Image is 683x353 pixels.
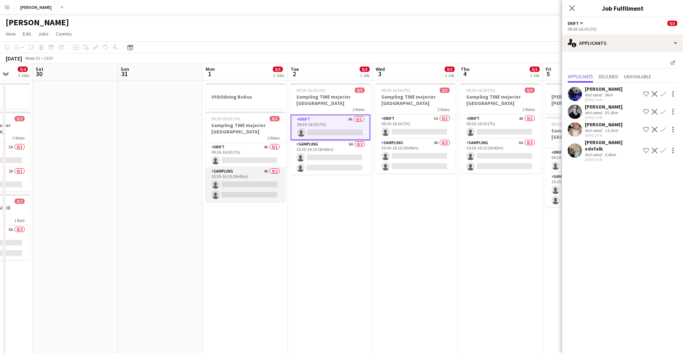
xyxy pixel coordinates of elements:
[44,56,53,61] div: CEST
[585,128,603,133] div: Not rated
[461,83,540,173] app-job-card: 09:30-16:30 (7h)0/3Sampling TINE mejerier [GEOGRAPHIC_DATA]2 RolesDrift4A0/109:30-16:30 (7h) Samp...
[585,133,623,138] div: [DATE] 14:56
[206,167,285,202] app-card-role: Sampling4A0/210:30-16:15 (5h45m)
[585,92,603,98] div: Not rated
[273,67,283,72] span: 0/3
[20,29,34,38] a: Edit
[120,70,129,78] span: 31
[290,70,299,78] span: 2
[599,74,618,79] span: Declined
[546,117,625,207] app-job-card: 09:30-16:30 (7h)0/3Sampling TINE mejerier [GEOGRAPHIC_DATA]2 RolesDrift5A0/109:30-16:30 (7h) Samp...
[603,92,614,98] div: 9km
[445,67,455,72] span: 0/3
[206,83,285,109] app-job-card: Utbildning Bokus
[291,94,370,106] h3: Sampling TINE mejerier [GEOGRAPHIC_DATA]
[18,73,29,78] div: 3 Jobs
[35,29,52,38] a: Jobs
[291,140,370,175] app-card-role: Sampling6A0/210:30-16:15 (5h45m)
[36,66,43,72] span: Sat
[530,73,539,78] div: 1 Job
[291,66,299,72] span: Tue
[355,88,365,93] span: 0/3
[603,152,617,157] div: 5.4km
[568,21,579,26] span: Drift
[206,66,215,72] span: Mon
[206,122,285,135] h3: Sampling TINE mejerier [GEOGRAPHIC_DATA]
[211,116,240,121] span: 09:30-16:30 (7h)
[546,66,551,72] span: Fri
[461,115,540,139] app-card-role: Drift4A0/109:30-16:30 (7h)
[568,26,677,32] div: 09:30-16:30 (7h)
[523,107,535,112] span: 2 Roles
[296,88,325,93] span: 09:30-16:30 (7h)
[56,31,72,37] span: Comms
[360,73,369,78] div: 1 Job
[38,31,49,37] span: Jobs
[461,94,540,106] h3: Sampling TINE mejerier [GEOGRAPHIC_DATA]
[562,4,683,13] h3: Job Fulfilment
[585,104,623,110] div: [PERSON_NAME]
[445,73,454,78] div: 1 Job
[376,139,455,173] app-card-role: Sampling4A0/210:30-16:15 (5h45m)
[291,115,370,140] app-card-role: Drift4A0/109:30-16:30 (7h)
[585,98,623,102] div: [DATE] 14:45
[585,115,623,120] div: [DATE] 14:48
[525,88,535,93] span: 0/3
[568,74,593,79] span: Applicants
[603,110,619,115] div: 91.5km
[546,173,625,207] app-card-role: Sampling4A0/210:30-16:15 (5h45m)
[270,116,280,121] span: 0/3
[268,135,280,141] span: 2 Roles
[6,31,16,37] span: View
[206,143,285,167] app-card-role: Drift4A0/109:30-16:30 (7h)
[603,128,619,133] div: 13.2km
[15,0,58,14] button: [PERSON_NAME]
[376,115,455,139] app-card-role: Drift5A0/109:30-16:30 (7h)
[375,70,385,78] span: 3
[381,88,410,93] span: 09:30-16:30 (7h)
[546,148,625,173] app-card-role: Drift5A0/109:30-16:30 (7h)
[530,67,540,72] span: 0/3
[205,70,215,78] span: 1
[360,67,370,72] span: 0/3
[466,88,495,93] span: 09:30-16:30 (7h)
[15,116,25,121] span: 0/2
[273,73,284,78] div: 2 Jobs
[15,199,25,204] span: 0/2
[461,66,470,72] span: Thu
[438,107,450,112] span: 2 Roles
[376,94,455,106] h3: Sampling TINE mejerier [GEOGRAPHIC_DATA]
[545,70,551,78] span: 5
[353,107,365,112] span: 2 Roles
[18,67,28,72] span: 0/4
[12,135,25,141] span: 2 Roles
[551,121,580,127] span: 09:30-16:30 (7h)
[291,83,370,175] app-job-card: 09:30-16:30 (7h)0/3Sampling TINE mejerier [GEOGRAPHIC_DATA]2 RolesDrift4A0/109:30-16:30 (7h) Samp...
[568,21,584,26] button: Drift
[23,31,31,37] span: Edit
[440,88,450,93] span: 0/3
[3,29,18,38] a: View
[35,70,43,78] span: 30
[460,70,470,78] span: 4
[376,66,385,72] span: Wed
[376,83,455,173] div: 09:30-16:30 (7h)0/3Sampling TINE mejerier [GEOGRAPHIC_DATA]2 RolesDrift5A0/109:30-16:30 (7h) Samp...
[585,86,623,92] div: [PERSON_NAME]
[546,83,625,114] app-job-card: [PERSON_NAME] [PERSON_NAME] 14:00
[585,121,623,128] div: [PERSON_NAME]
[585,157,640,162] div: [DATE] 15:50
[23,56,41,61] span: Week 35
[585,152,603,157] div: Not rated
[624,74,651,79] span: Unavailable
[585,139,640,152] div: [PERSON_NAME] edefalk
[14,218,25,223] span: 1 Role
[6,17,69,28] h1: [PERSON_NAME]
[546,127,625,140] h3: Sampling TINE mejerier [GEOGRAPHIC_DATA]
[206,112,285,202] app-job-card: 09:30-16:30 (7h)0/3Sampling TINE mejerier [GEOGRAPHIC_DATA]2 RolesDrift4A0/109:30-16:30 (7h) Samp...
[546,94,625,106] h3: [PERSON_NAME] [PERSON_NAME] 14:00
